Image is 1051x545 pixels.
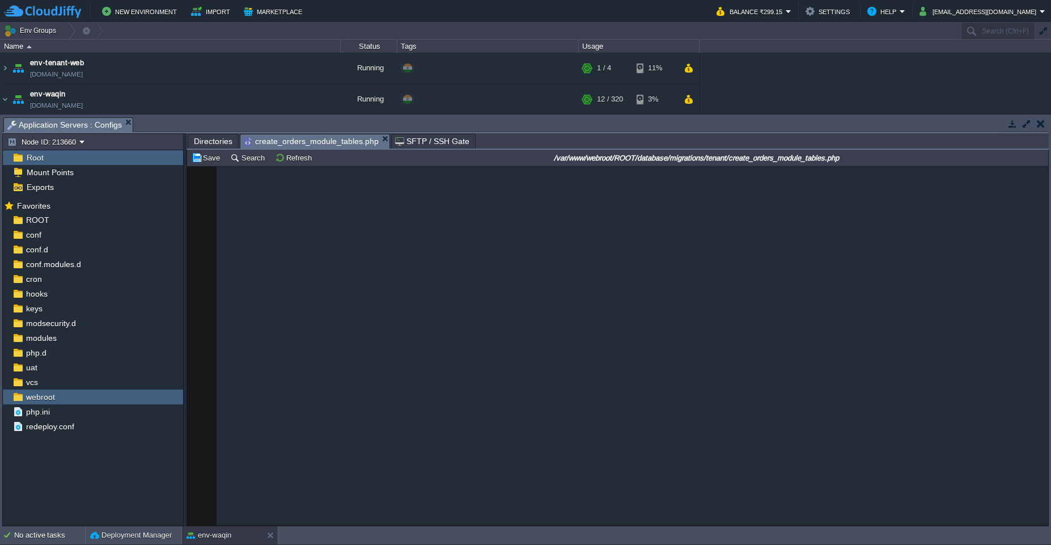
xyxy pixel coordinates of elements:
a: hooks [24,289,49,299]
button: Import [191,5,234,18]
button: Balance ₹299.15 [717,5,786,18]
a: conf.d [24,244,50,255]
div: Running [341,84,397,115]
img: AMDAwAAAACH5BAEAAAAALAAAAAABAAEAAAICRAEAOw== [27,45,32,48]
img: AMDAwAAAACH5BAEAAAAALAAAAAABAAEAAAICRAEAOw== [10,84,26,115]
span: Favorites [15,201,52,211]
a: php.d [24,348,48,358]
a: conf.modules.d [24,259,83,269]
button: Help [867,5,900,18]
div: 12 / 320 [597,84,623,115]
a: php.ini [24,407,52,417]
a: Root [24,153,45,163]
button: Save [192,153,223,163]
a: Mount Points [24,167,75,178]
div: Usage [579,40,699,53]
a: cron [24,274,44,284]
button: [EMAIL_ADDRESS][DOMAIN_NAME] [919,5,1040,18]
a: keys [24,303,44,314]
div: 3% [637,84,673,115]
a: Favorites [15,201,52,210]
img: CloudJiffy [4,5,81,19]
a: webroot [24,392,57,402]
a: env-waqin [30,88,66,100]
a: Exports [24,182,56,192]
a: ROOT [24,215,51,225]
iframe: chat widget [1003,500,1040,534]
button: env-waqin [187,530,231,541]
a: [DOMAIN_NAME] [30,100,83,111]
a: env-tenant-web [30,57,84,69]
span: create_orders_module_tables.php [244,134,379,149]
a: uat [24,362,39,373]
button: Node ID: 213660 [7,137,79,147]
div: 11% [637,53,673,83]
a: modsecurity.d [24,318,78,328]
li: /var/www/webroot/ROOT/database/migrations/tenant/create_orders_module_tables.php [240,134,390,148]
button: Marketplace [244,5,306,18]
img: AMDAwAAAACH5BAEAAAAALAAAAAABAAEAAAICRAEAOw== [10,53,26,83]
button: New Environment [102,5,180,18]
button: Settings [806,5,853,18]
img: AMDAwAAAACH5BAEAAAAALAAAAAABAAEAAAICRAEAOw== [1,53,10,83]
span: Application Servers : Configs [7,118,122,132]
span: Directories [194,134,232,148]
div: Running [341,53,397,83]
a: [DOMAIN_NAME] [30,69,83,80]
div: 1 / 4 [597,53,611,83]
span: SFTP / SSH Gate [395,134,469,148]
div: No active tasks [14,526,85,544]
a: redeploy.conf [24,421,76,432]
button: Refresh [275,153,315,163]
div: Status [341,40,397,53]
button: Env Groups [4,23,60,39]
button: Deployment Manager [90,530,172,541]
a: conf [24,230,43,240]
a: vcs [24,377,40,387]
div: Tags [398,40,578,53]
img: AMDAwAAAACH5BAEAAAAALAAAAAABAAEAAAICRAEAOw== [1,84,10,115]
a: modules [24,333,58,343]
button: Search [230,153,268,163]
div: Name [1,40,340,53]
